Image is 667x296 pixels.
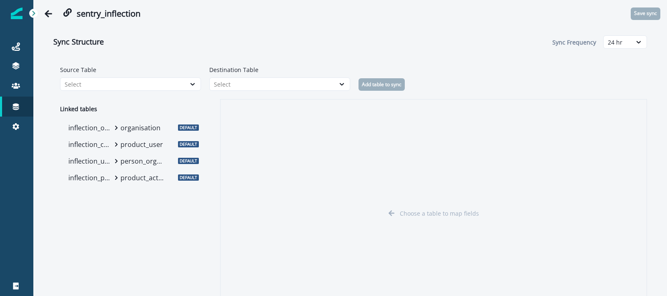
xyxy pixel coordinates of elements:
h2: Sync Structure [53,37,104,47]
p: Choose a table to map fields [400,209,479,218]
button: Go back [40,5,57,22]
img: Inflection [11,7,23,19]
div: Select [214,80,331,89]
span: Default [178,124,199,131]
p: person_organisation_mapping [120,156,164,166]
p: Save sync [634,10,657,16]
p: Add table to sync [362,82,401,87]
p: inflection_product_events [68,173,112,183]
span: Default [178,174,199,181]
div: 24 hr [608,38,627,47]
p: product_user [120,139,164,149]
p: inflection_organizations [68,123,112,133]
h2: sentry_inflection [77,9,140,19]
p: inflection_contacts [68,139,112,149]
p: product_activity [120,173,164,183]
label: Source Table [60,65,196,74]
h2: Linked tables [53,99,220,119]
button: Save sync [631,7,660,20]
p: Sync Frequency [552,38,598,47]
p: organisation [120,123,164,133]
span: Default [178,141,199,147]
p: inflection_users [68,156,112,166]
button: Add table to sync [359,78,405,91]
div: Select [65,80,181,89]
label: Destination Table [209,65,345,74]
span: Default [178,158,199,164]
